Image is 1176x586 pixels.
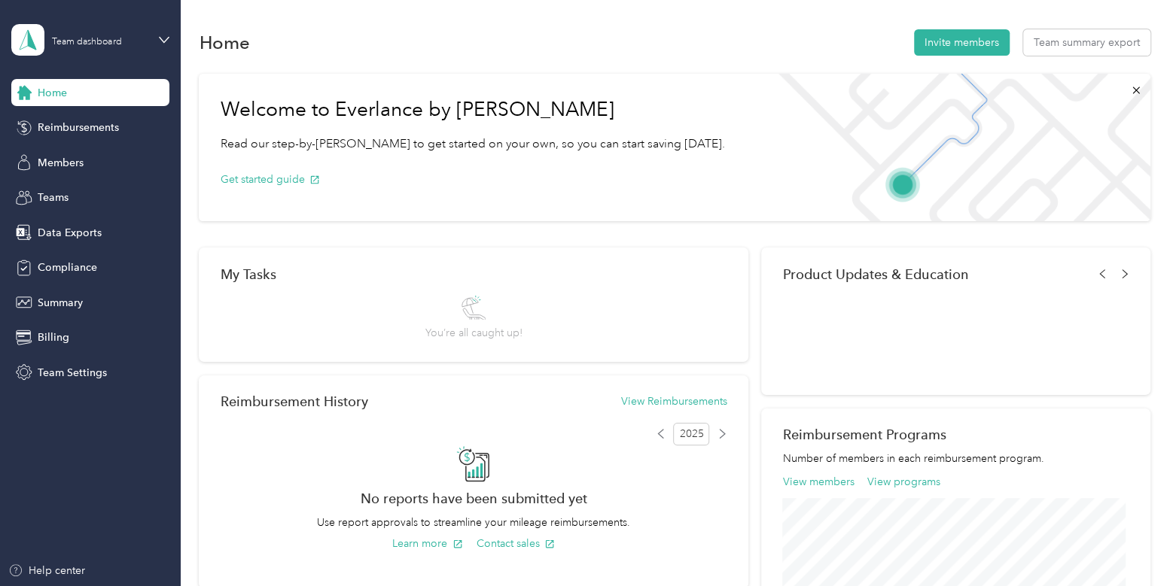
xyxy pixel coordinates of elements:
span: You’re all caught up! [425,325,522,341]
span: Summary [38,295,83,311]
span: Reimbursements [38,120,119,135]
p: Read our step-by-[PERSON_NAME] to get started on your own, so you can start saving [DATE]. [220,135,724,153]
h1: Welcome to Everlance by [PERSON_NAME] [220,98,724,122]
button: Contact sales [476,536,555,551]
h2: No reports have been submitted yet [220,490,727,506]
button: Get started guide [220,172,320,187]
button: View programs [867,474,940,490]
span: Home [38,85,67,101]
h1: Home [199,35,249,50]
span: Members [38,155,84,171]
iframe: Everlance-gr Chat Button Frame [1092,502,1176,586]
button: Team summary export [1023,29,1150,56]
button: Invite members [914,29,1010,56]
p: Use report approvals to streamline your mileage reimbursements. [220,515,727,530]
button: Learn more [392,536,463,551]
button: View Reimbursements [621,393,727,409]
span: 2025 [673,423,709,445]
div: Team dashboard [52,38,121,47]
span: Billing [38,329,69,345]
div: My Tasks [220,266,727,282]
span: Product Updates & Education [782,266,968,282]
button: Help center [8,563,85,578]
button: View members [782,474,854,490]
h2: Reimbursement History [220,393,367,409]
span: Teams [38,190,69,205]
span: Team Settings [38,365,107,381]
span: Compliance [38,260,97,275]
img: Welcome to everlance [763,74,1150,221]
span: Data Exports [38,225,102,241]
p: Number of members in each reimbursement program. [782,451,1129,466]
h2: Reimbursement Programs [782,427,1129,442]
